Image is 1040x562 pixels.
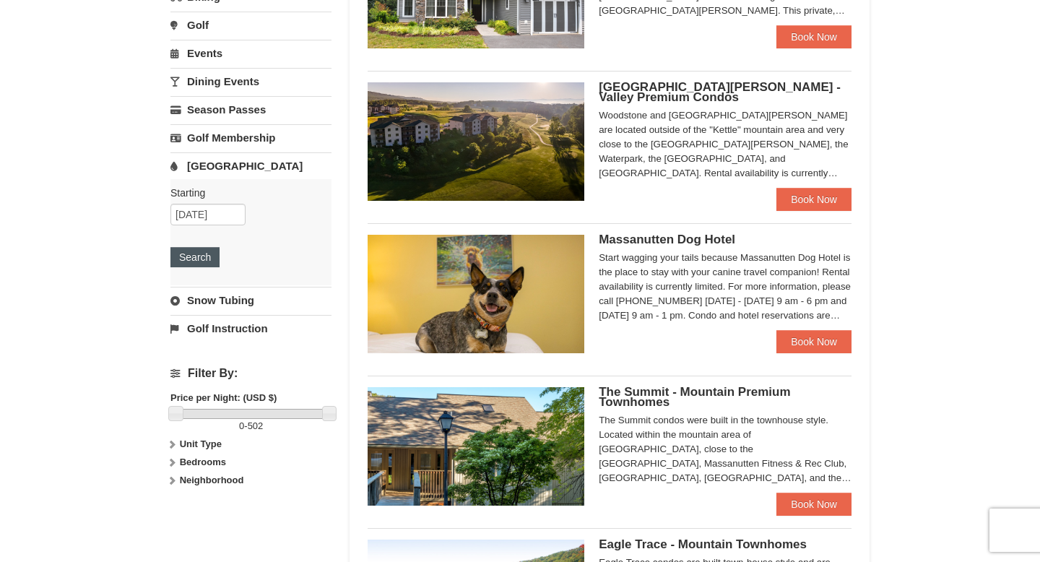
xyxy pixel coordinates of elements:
[170,12,331,38] a: Golf
[248,420,264,431] span: 502
[599,80,841,104] span: [GEOGRAPHIC_DATA][PERSON_NAME] - Valley Premium Condos
[170,152,331,179] a: [GEOGRAPHIC_DATA]
[776,25,851,48] a: Book Now
[170,315,331,342] a: Golf Instruction
[368,82,584,201] img: 19219041-4-ec11c166.jpg
[170,392,277,403] strong: Price per Night: (USD $)
[170,96,331,123] a: Season Passes
[170,287,331,314] a: Snow Tubing
[599,413,851,485] div: The Summit condos were built in the townhouse style. Located within the mountain area of [GEOGRAP...
[170,124,331,151] a: Golf Membership
[599,233,735,246] span: Massanutten Dog Hotel
[170,247,220,267] button: Search
[776,330,851,353] a: Book Now
[170,68,331,95] a: Dining Events
[599,108,851,181] div: Woodstone and [GEOGRAPHIC_DATA][PERSON_NAME] are located outside of the "Kettle" mountain area an...
[599,385,790,409] span: The Summit - Mountain Premium Townhomes
[599,251,851,323] div: Start wagging your tails because Massanutten Dog Hotel is the place to stay with your canine trav...
[239,420,244,431] span: 0
[180,438,222,449] strong: Unit Type
[368,235,584,353] img: 27428181-5-81c892a3.jpg
[170,419,331,433] label: -
[599,537,807,551] span: Eagle Trace - Mountain Townhomes
[180,457,226,467] strong: Bedrooms
[170,40,331,66] a: Events
[170,186,321,200] label: Starting
[776,493,851,516] a: Book Now
[180,475,244,485] strong: Neighborhood
[170,367,331,380] h4: Filter By:
[368,387,584,506] img: 19219034-1-0eee7e00.jpg
[776,188,851,211] a: Book Now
